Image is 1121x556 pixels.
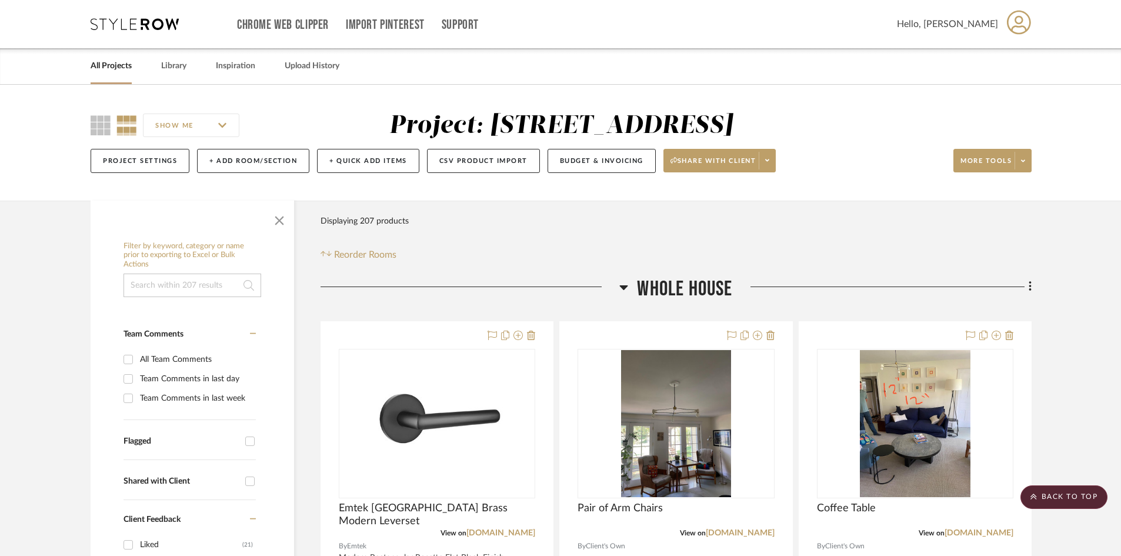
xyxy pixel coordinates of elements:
img: Emtek Stuttgart Brass Modern Leverset [365,350,509,497]
span: View on [919,530,945,537]
span: Emtek [GEOGRAPHIC_DATA] Brass Modern Leverset [339,502,535,528]
span: Coffee Table [817,502,876,515]
span: Whole House [637,277,732,302]
span: Reorder Rooms [334,248,396,262]
button: Budget & Invoicing [548,149,656,173]
span: Client's Own [825,541,865,552]
img: Pair of Arm Chairs [621,350,732,497]
span: By [578,541,586,552]
h6: Filter by keyword, category or name prior to exporting to Excel or Bulk Actions [124,242,261,269]
div: Project: [STREET_ADDRESS] [389,114,733,138]
a: Import Pinterest [346,20,425,30]
button: More tools [953,149,1032,172]
span: View on [441,530,466,537]
div: 0 [578,349,773,498]
button: + Quick Add Items [317,149,419,173]
span: By [339,541,347,552]
div: Team Comments in last week [140,389,253,408]
button: Close [268,207,291,230]
a: Upload History [285,58,339,74]
span: Pair of Arm Chairs [578,502,663,515]
a: [DOMAIN_NAME] [945,529,1013,537]
button: CSV Product Import [427,149,540,173]
span: Client Feedback [124,515,181,524]
span: By [817,541,825,552]
a: Support [442,20,479,30]
img: Coffee Table [860,350,970,497]
button: Project Settings [91,149,189,173]
div: All Team Comments [140,350,253,369]
scroll-to-top-button: BACK TO TOP [1020,485,1107,509]
div: Liked [140,535,242,554]
a: Library [161,58,186,74]
div: Displaying 207 products [321,209,409,233]
button: Share with client [663,149,776,172]
a: Chrome Web Clipper [237,20,329,30]
span: Client's Own [586,541,625,552]
div: Flagged [124,437,239,447]
a: [DOMAIN_NAME] [706,529,775,537]
button: Reorder Rooms [321,248,396,262]
span: Team Comments [124,330,184,338]
span: Share with client [670,157,756,174]
a: All Projects [91,58,132,74]
span: Emtek [347,541,366,552]
span: More tools [960,157,1012,174]
span: Hello, [PERSON_NAME] [897,17,998,31]
a: [DOMAIN_NAME] [466,529,535,537]
input: Search within 207 results [124,274,261,297]
button: + Add Room/Section [197,149,309,173]
div: Team Comments in last day [140,369,253,388]
div: Shared with Client [124,477,239,487]
div: (21) [242,535,253,554]
a: Inspiration [216,58,255,74]
span: View on [680,530,706,537]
